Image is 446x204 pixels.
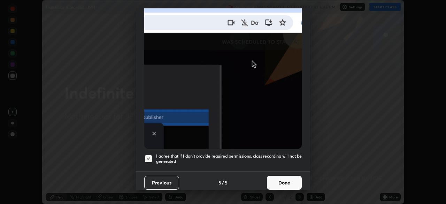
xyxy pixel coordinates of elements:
[222,179,224,186] h4: /
[225,179,228,186] h4: 5
[218,179,221,186] h4: 5
[156,153,302,164] h5: I agree that if I don't provide required permissions, class recording will not be generated
[267,176,302,190] button: Done
[144,176,179,190] button: Previous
